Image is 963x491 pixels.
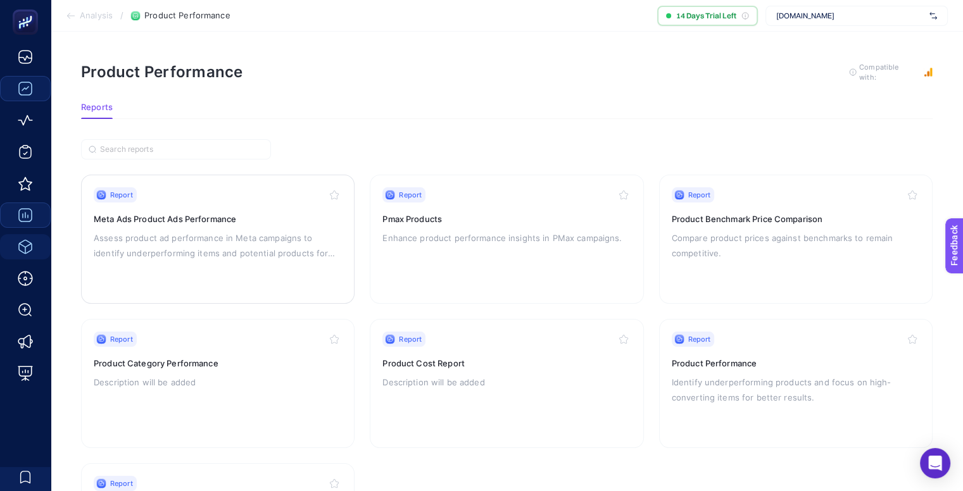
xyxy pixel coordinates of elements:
p: Enhance product performance insights in PMax campaigns. [382,230,631,245]
span: / [120,10,123,20]
h3: Product Performance [672,357,920,370]
span: [DOMAIN_NAME] [776,11,924,21]
span: Reports [81,103,113,113]
p: Description will be added [382,375,631,390]
span: Report [688,334,711,344]
span: Report [110,190,133,200]
input: Search [100,145,263,154]
a: ReportProduct Benchmark Price ComparisonCompare product prices against benchmarks to remain compe... [659,175,933,304]
span: Compatible with: [859,62,916,82]
p: Identify underperforming products and focus on high-converting items for better results. [672,375,920,405]
a: ReportMeta Ads Product Ads PerformanceAssess product ad performance in Meta campaigns to identify... [81,175,355,304]
span: Feedback [8,4,48,14]
a: ReportProduct PerformanceIdentify underperforming products and focus on high-converting items for... [659,319,933,448]
span: Report [399,190,422,200]
h3: Pmax Products [382,213,631,225]
p: Description will be added [94,375,342,390]
h1: Product Performance [81,63,243,81]
span: Product Performance [144,11,230,21]
p: Assess product ad performance in Meta campaigns to identify underperforming items and potential p... [94,230,342,261]
h3: Product Cost Report [382,357,631,370]
p: Compare product prices against benchmarks to remain competitive. [672,230,920,261]
span: Report [688,190,711,200]
h3: Product Benchmark Price Comparison [672,213,920,225]
span: Report [399,334,422,344]
span: Report [110,334,133,344]
span: 14 Days Trial Left [676,11,736,21]
h3: Meta Ads Product Ads Performance [94,213,342,225]
a: ReportProduct Category PerformanceDescription will be added [81,319,355,448]
a: ReportPmax ProductsEnhance product performance insights in PMax campaigns. [370,175,643,304]
img: svg%3e [929,9,937,22]
div: Open Intercom Messenger [920,448,950,478]
span: Report [110,478,133,488]
a: ReportProduct Cost ReportDescription will be added [370,319,643,448]
button: Reports [81,103,113,119]
h3: Product Category Performance [94,357,342,370]
span: Analysis [80,11,113,21]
